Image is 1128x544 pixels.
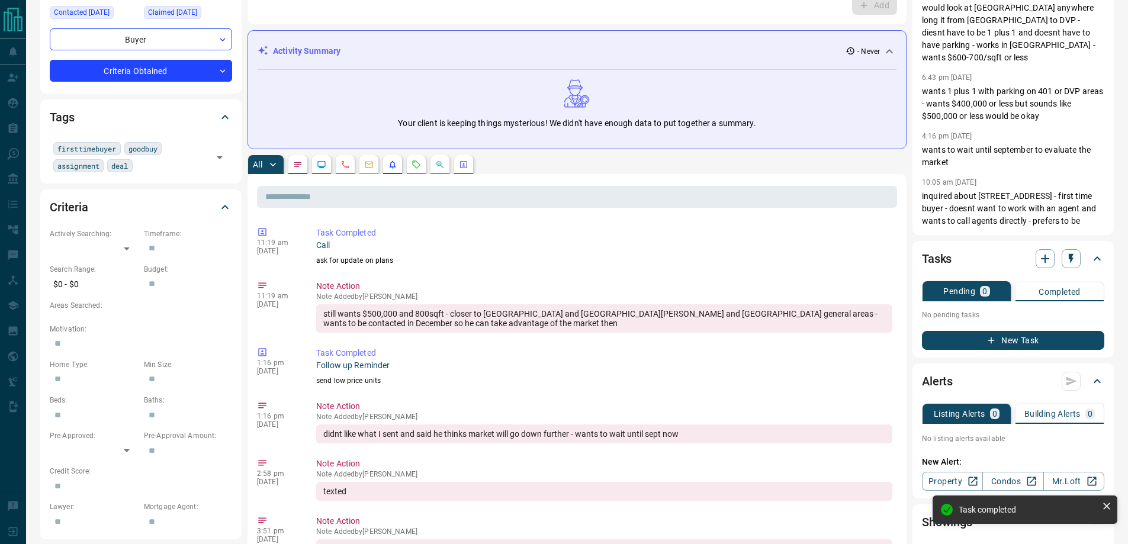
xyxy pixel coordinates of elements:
[922,508,1104,536] div: Showings
[50,359,138,370] p: Home Type:
[50,228,138,239] p: Actively Searching:
[57,143,117,154] span: firsttimebuyer
[50,198,88,217] h2: Criteria
[257,420,298,429] p: [DATE]
[293,160,303,169] svg: Notes
[144,228,232,239] p: Timeframe:
[934,410,985,418] p: Listing Alerts
[982,287,987,295] p: 0
[1088,410,1092,418] p: 0
[412,160,421,169] svg: Requests
[922,472,983,491] a: Property
[316,424,892,443] div: didnt like what I sent and said he thinks market will go down further - wants to wait until sept now
[144,264,232,275] p: Budget:
[1039,288,1081,296] p: Completed
[922,456,1104,468] p: New Alert:
[128,143,158,154] span: goodbuy
[316,255,892,266] p: ask for update on plans
[317,160,326,169] svg: Lead Browsing Activity
[257,412,298,420] p: 1:16 pm
[922,2,1104,64] p: would look at [GEOGRAPHIC_DATA] anywhere long it from [GEOGRAPHIC_DATA] to DVP - diesnt have to b...
[257,535,298,543] p: [DATE]
[316,375,892,386] p: send low price units
[144,395,232,405] p: Baths:
[435,160,445,169] svg: Opportunities
[50,501,138,512] p: Lawyer:
[922,367,1104,395] div: Alerts
[50,103,232,131] div: Tags
[148,7,197,18] span: Claimed [DATE]
[316,227,892,239] p: Task Completed
[144,6,232,22] div: Mon Jun 10 2024
[54,7,110,18] span: Contacted [DATE]
[922,132,972,140] p: 4:16 pm [DATE]
[922,372,953,391] h2: Alerts
[1043,472,1104,491] a: Mr.Loft
[50,193,232,221] div: Criteria
[316,400,892,413] p: Note Action
[111,160,128,172] span: deal
[959,505,1097,514] div: Task completed
[50,466,232,477] p: Credit Score:
[1024,410,1081,418] p: Building Alerts
[459,160,468,169] svg: Agent Actions
[943,287,975,295] p: Pending
[316,359,892,372] p: Follow up Reminder
[922,144,1104,169] p: wants to wait until september to evaluate the market
[992,410,997,418] p: 0
[257,478,298,486] p: [DATE]
[50,108,74,127] h2: Tags
[50,300,232,311] p: Areas Searched:
[316,292,892,301] p: Note Added by [PERSON_NAME]
[211,149,228,166] button: Open
[922,178,976,186] p: 10:05 am [DATE]
[50,430,138,441] p: Pre-Approved:
[316,470,892,478] p: Note Added by [PERSON_NAME]
[316,482,892,501] div: texted
[273,45,340,57] p: Activity Summary
[50,395,138,405] p: Beds:
[922,306,1104,324] p: No pending tasks
[398,117,756,130] p: Your client is keeping things mysterious! We didn't have enough data to put together a summary.
[316,527,892,536] p: Note Added by [PERSON_NAME]
[257,359,298,367] p: 1:16 pm
[257,239,298,247] p: 11:19 am
[922,331,1104,350] button: New Task
[258,40,896,62] div: Activity Summary- Never
[388,160,397,169] svg: Listing Alerts
[922,190,1104,265] p: inquired about [STREET_ADDRESS] - first time buyer - doesnt want to work with an agent and wants ...
[316,304,892,333] div: still wants $500,000 and 800sqft - closer to [GEOGRAPHIC_DATA] and [GEOGRAPHIC_DATA][PERSON_NAME]...
[144,359,232,370] p: Min Size:
[257,469,298,478] p: 2:58 pm
[257,367,298,375] p: [DATE]
[144,430,232,441] p: Pre-Approval Amount:
[257,247,298,255] p: [DATE]
[922,73,972,82] p: 6:43 pm [DATE]
[50,28,232,50] div: Buyer
[857,46,880,57] p: - Never
[50,324,232,334] p: Motivation:
[50,6,138,22] div: Sat Dec 07 2024
[316,347,892,359] p: Task Completed
[50,275,138,294] p: $0 - $0
[922,85,1104,123] p: wants 1 plus 1 with parking on 401 or DVP areas - wants $400,000 or less but sounds like $500,000...
[316,280,892,292] p: Note Action
[316,239,892,252] p: Call
[982,472,1043,491] a: Condos
[253,160,262,169] p: All
[316,458,892,470] p: Note Action
[922,244,1104,273] div: Tasks
[922,513,972,532] h2: Showings
[144,501,232,512] p: Mortgage Agent:
[922,433,1104,444] p: No listing alerts available
[340,160,350,169] svg: Calls
[50,60,232,82] div: Criteria Obtained
[316,515,892,527] p: Note Action
[257,292,298,300] p: 11:19 am
[922,249,952,268] h2: Tasks
[316,413,892,421] p: Note Added by [PERSON_NAME]
[257,527,298,535] p: 3:51 pm
[57,160,99,172] span: assignment
[257,300,298,308] p: [DATE]
[50,264,138,275] p: Search Range:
